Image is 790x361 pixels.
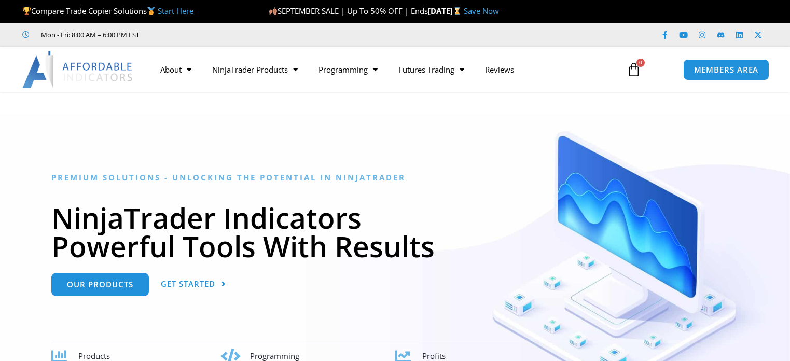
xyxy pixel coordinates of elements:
[388,58,475,81] a: Futures Trading
[78,351,110,361] span: Products
[464,6,499,16] a: Save Now
[694,66,759,74] span: MEMBERS AREA
[422,351,446,361] span: Profits
[158,6,193,16] a: Start Here
[636,59,645,67] span: 0
[51,273,149,296] a: Our Products
[161,273,226,296] a: Get Started
[51,203,739,260] h1: NinjaTrader Indicators Powerful Tools With Results
[475,58,524,81] a: Reviews
[38,29,140,41] span: Mon - Fri: 8:00 AM – 6:00 PM EST
[22,51,134,88] img: LogoAI | Affordable Indicators – NinjaTrader
[154,30,310,40] iframe: Customer reviews powered by Trustpilot
[147,7,155,15] img: 🥇
[150,58,616,81] nav: Menu
[22,6,193,16] span: Compare Trade Copier Solutions
[683,59,770,80] a: MEMBERS AREA
[269,7,277,15] img: 🍂
[23,7,31,15] img: 🏆
[51,173,739,183] h6: Premium Solutions - Unlocking the Potential in NinjaTrader
[202,58,308,81] a: NinjaTrader Products
[250,351,299,361] span: Programming
[453,7,461,15] img: ⌛
[67,281,133,288] span: Our Products
[428,6,464,16] strong: [DATE]
[161,280,215,288] span: Get Started
[611,54,657,85] a: 0
[308,58,388,81] a: Programming
[150,58,202,81] a: About
[269,6,428,16] span: SEPTEMBER SALE | Up To 50% OFF | Ends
